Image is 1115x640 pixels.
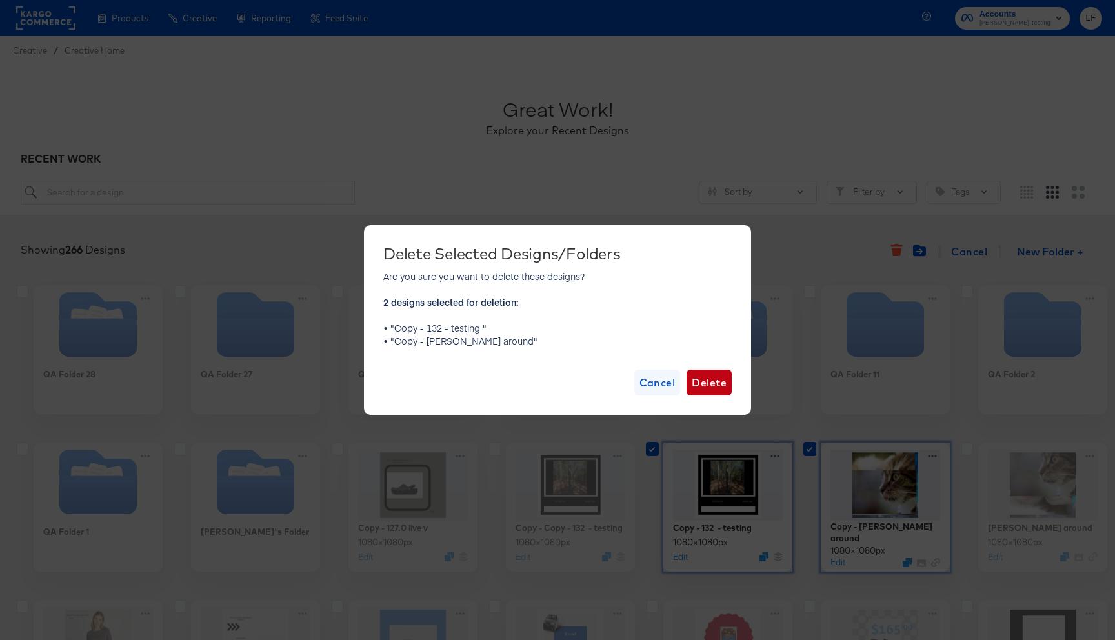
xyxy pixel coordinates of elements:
span: Cancel [639,374,676,392]
span: • "Copy - 132 - testing " [383,321,487,334]
strong: 2 designs selected for deletion: [383,295,518,308]
button: Cancel [634,370,681,395]
button: Delete [687,370,732,395]
div: Delete Selected Designs/Folders [383,245,732,263]
span: • "Copy - [PERSON_NAME] around" [383,334,537,347]
span: Are you sure you want to delete these designs? [383,270,585,283]
span: Delete [692,374,727,392]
